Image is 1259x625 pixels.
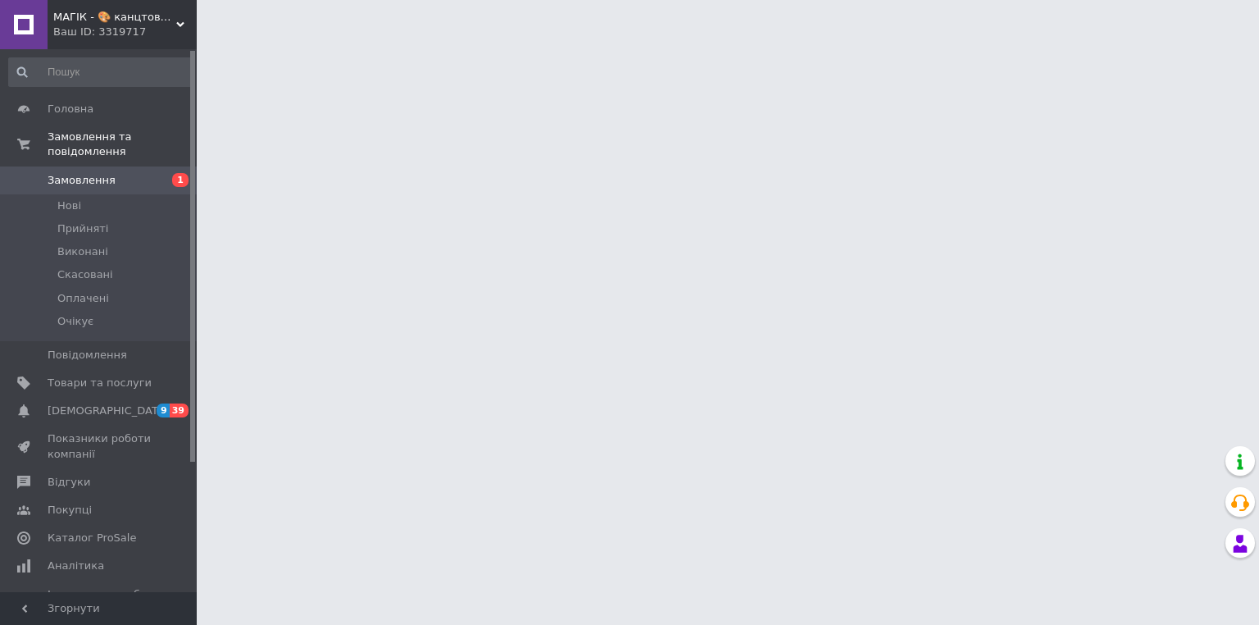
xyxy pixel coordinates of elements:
div: Ваш ID: 3319717 [53,25,197,39]
span: 9 [157,404,170,417]
span: Відгуки [48,475,90,490]
span: Замовлення та повідомлення [48,130,197,159]
span: Аналітика [48,559,104,573]
span: Повідомлення [48,348,127,363]
span: Оплачені [57,291,109,306]
input: Пошук [8,57,193,87]
span: Показники роботи компанії [48,431,152,461]
span: Головна [48,102,93,116]
span: Товари та послуги [48,376,152,390]
span: Виконані [57,244,108,259]
span: Замовлення [48,173,116,188]
span: МАГІК - 🎨 канцтовари, іграшки, подарунки 🎨 [53,10,176,25]
span: [DEMOGRAPHIC_DATA] [48,404,169,418]
span: 1 [172,173,189,187]
span: Очікує [57,314,93,329]
span: Інструменти веб-майстра та SEO [48,587,152,617]
span: Скасовані [57,267,113,282]
span: 39 [170,404,189,417]
span: Каталог ProSale [48,531,136,545]
span: Прийняті [57,221,108,236]
span: Покупці [48,503,92,518]
span: Нові [57,198,81,213]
